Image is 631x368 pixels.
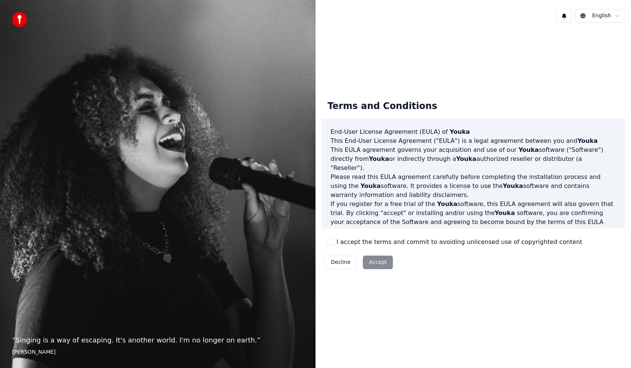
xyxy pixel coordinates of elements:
p: “ Singing is a way of escaping. It's another world. I'm no longer on earth. ” [12,335,303,345]
h3: End-User License Agreement (EULA) of [331,127,616,136]
span: Youka [369,155,389,162]
img: youka [12,12,27,27]
span: Youka [456,155,476,162]
footer: [PERSON_NAME] [12,348,303,356]
span: Youka [437,200,457,207]
div: Terms and Conditions [322,94,443,118]
button: Decline [325,256,357,269]
p: This EULA agreement governs your acquisition and use of our software ("Software") directly from o... [331,145,616,173]
label: I accept the terms and commit to avoiding unlicensed use of copyrighted content [337,238,582,247]
span: Youka [577,137,598,144]
span: Youka [361,182,381,189]
p: This End-User License Agreement ("EULA") is a legal agreement between you and [331,136,616,145]
span: Youka [495,209,515,217]
p: If you register for a free trial of the software, this EULA agreement will also govern that trial... [331,200,616,236]
span: Youka [518,146,539,153]
p: Please read this EULA agreement carefully before completing the installation process and using th... [331,173,616,200]
span: Youka [503,182,523,189]
span: Youka [450,128,470,135]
